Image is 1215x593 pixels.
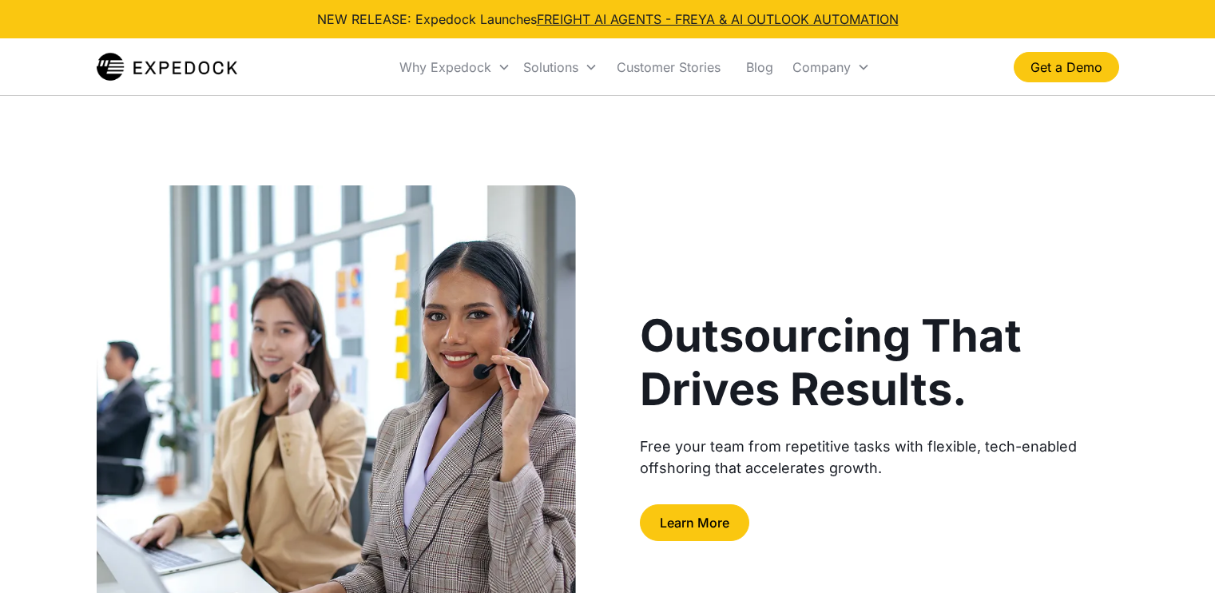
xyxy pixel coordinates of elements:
[517,40,604,94] div: Solutions
[97,51,238,83] a: home
[640,436,1119,479] div: Free your team from repetitive tasks with flexible, tech-enabled offshoring that accelerates growth.
[786,40,876,94] div: Company
[733,40,786,94] a: Blog
[640,504,749,541] a: Learn More
[393,40,517,94] div: Why Expedock
[537,11,899,27] a: FREIGHT AI AGENTS - FREYA & AI OUTLOOK AUTOMATION
[399,59,491,75] div: Why Expedock
[604,40,733,94] a: Customer Stories
[523,59,578,75] div: Solutions
[97,51,238,83] img: Expedock Logo
[1014,52,1119,82] a: Get a Demo
[640,309,1119,416] h1: Outsourcing That Drives Results.
[317,10,899,29] div: NEW RELEASE: Expedock Launches
[792,59,851,75] div: Company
